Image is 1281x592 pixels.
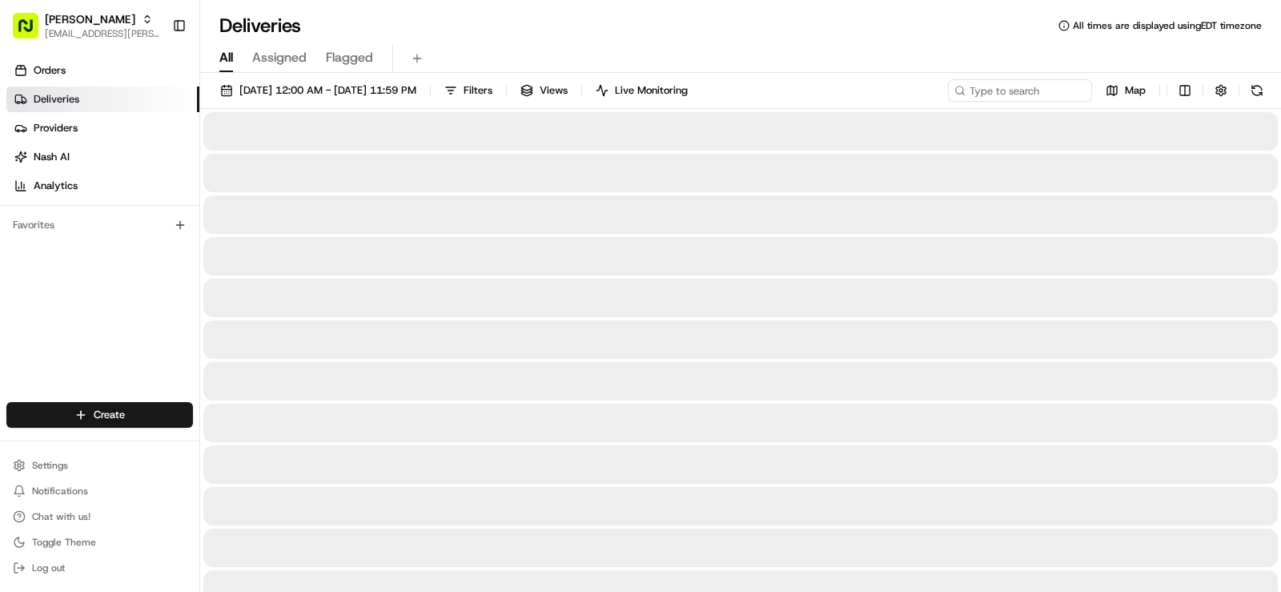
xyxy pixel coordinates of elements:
a: 💻API Documentation [129,226,263,255]
input: Type to search [948,79,1092,102]
span: Knowledge Base [32,232,122,248]
span: Notifications [32,485,88,497]
div: Start new chat [54,153,263,169]
button: [PERSON_NAME] [45,11,135,27]
span: Providers [34,121,78,135]
span: All [219,48,233,67]
button: [PERSON_NAME][EMAIL_ADDRESS][PERSON_NAME][DOMAIN_NAME] [6,6,166,45]
a: Orders [6,58,199,83]
span: Map [1125,83,1146,98]
button: Toggle Theme [6,531,193,554]
span: Settings [32,459,68,472]
input: Clear [42,103,264,120]
div: We're available if you need us! [54,169,203,182]
span: Flagged [326,48,373,67]
span: Log out [32,562,65,574]
button: Settings [6,454,193,477]
button: Log out [6,557,193,579]
a: Analytics [6,173,199,199]
span: Orders [34,63,66,78]
p: Welcome 👋 [16,64,291,90]
img: Nash [16,16,48,48]
button: Views [513,79,575,102]
span: Create [94,408,125,422]
span: Chat with us! [32,510,90,523]
button: Chat with us! [6,505,193,528]
div: 📗 [16,234,29,247]
div: 💻 [135,234,148,247]
span: All times are displayed using EDT timezone [1073,19,1262,32]
a: 📗Knowledge Base [10,226,129,255]
span: [DATE] 12:00 AM - [DATE] 11:59 PM [239,83,416,98]
span: Analytics [34,179,78,193]
span: Filters [464,83,492,98]
h1: Deliveries [219,13,301,38]
button: Live Monitoring [588,79,695,102]
div: Favorites [6,212,193,238]
span: API Documentation [151,232,257,248]
button: Filters [437,79,500,102]
button: [EMAIL_ADDRESS][PERSON_NAME][DOMAIN_NAME] [45,27,159,40]
button: Refresh [1246,79,1268,102]
span: Views [540,83,568,98]
span: Live Monitoring [615,83,688,98]
button: Map [1098,79,1153,102]
span: Deliveries [34,92,79,107]
a: Deliveries [6,87,199,112]
span: Nash AI [34,150,70,164]
button: [DATE] 12:00 AM - [DATE] 11:59 PM [213,79,424,102]
a: Providers [6,115,199,141]
span: Assigned [252,48,307,67]
a: Powered byPylon [113,271,194,284]
button: Notifications [6,480,193,502]
button: Start new chat [272,158,291,177]
img: 1736555255976-a54dd68f-1ca7-489b-9aae-adbdc363a1c4 [16,153,45,182]
span: Pylon [159,272,194,284]
span: Toggle Theme [32,536,96,549]
button: Create [6,402,193,428]
a: Nash AI [6,144,199,170]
